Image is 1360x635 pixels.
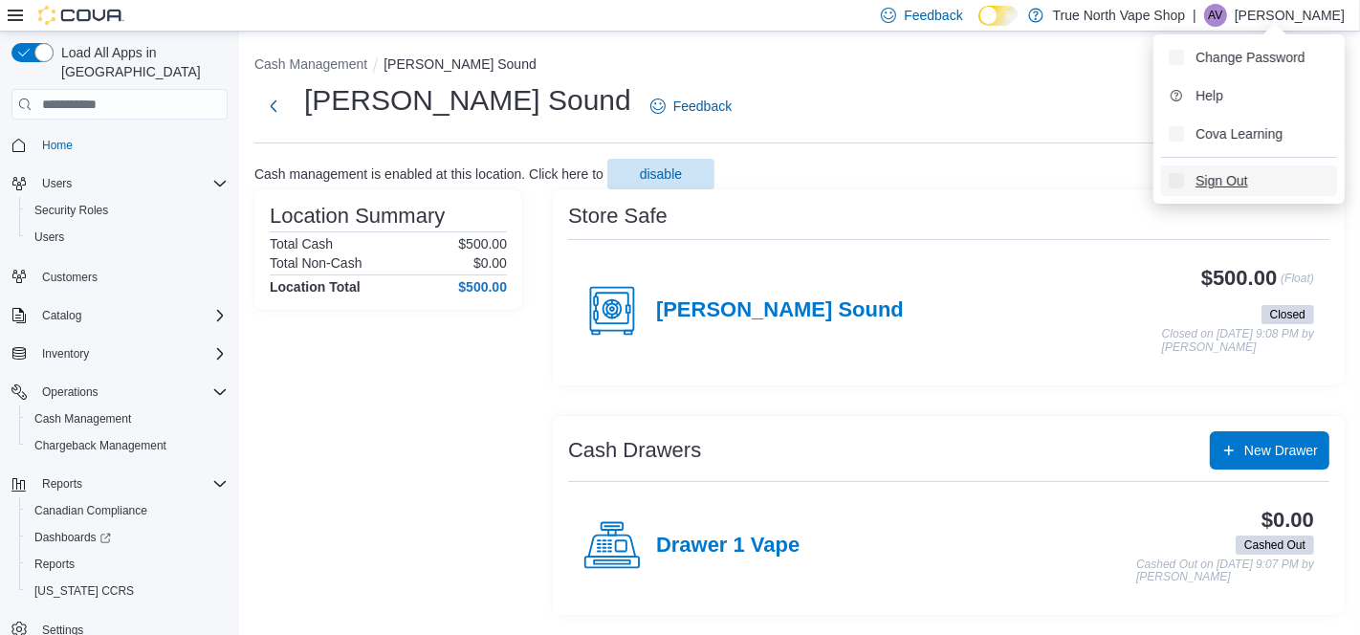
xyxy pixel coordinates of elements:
[19,432,235,459] button: Chargeback Management
[34,230,64,245] span: Users
[42,138,73,153] span: Home
[1210,431,1329,470] button: New Drawer
[27,580,142,602] a: [US_STATE] CCRS
[34,172,228,195] span: Users
[27,226,72,249] a: Users
[1270,306,1305,323] span: Closed
[34,381,228,404] span: Operations
[1161,42,1337,73] button: Change Password
[1236,536,1314,555] span: Cashed Out
[27,526,119,549] a: Dashboards
[42,308,81,323] span: Catalog
[34,133,228,157] span: Home
[904,6,962,25] span: Feedback
[4,302,235,329] button: Catalog
[1235,4,1345,27] p: [PERSON_NAME]
[1204,4,1227,27] div: AndrewOS Vape
[1195,124,1283,143] span: Cova Learning
[34,530,111,545] span: Dashboards
[4,170,235,197] button: Users
[1195,171,1247,190] span: Sign Out
[27,580,228,602] span: Washington CCRS
[19,405,235,432] button: Cash Management
[19,551,235,578] button: Reports
[19,578,235,604] button: [US_STATE] CCRS
[656,534,800,558] h4: Drawer 1 Vape
[34,134,80,157] a: Home
[19,197,235,224] button: Security Roles
[1195,86,1223,105] span: Help
[42,176,72,191] span: Users
[34,304,228,327] span: Catalog
[978,26,979,27] span: Dark Mode
[34,304,89,327] button: Catalog
[270,236,333,252] h6: Total Cash
[473,255,507,271] p: $0.00
[27,434,174,457] a: Chargeback Management
[4,340,235,367] button: Inventory
[254,166,603,182] p: Cash management is enabled at this location. Click here to
[607,159,714,189] button: disable
[34,342,228,365] span: Inventory
[270,255,362,271] h6: Total Non-Cash
[42,270,98,285] span: Customers
[270,205,445,228] h3: Location Summary
[34,411,131,427] span: Cash Management
[34,557,75,572] span: Reports
[643,87,739,125] a: Feedback
[27,434,228,457] span: Chargeback Management
[42,476,82,492] span: Reports
[1195,48,1305,67] span: Change Password
[34,438,166,453] span: Chargeback Management
[1193,4,1196,27] p: |
[1161,119,1337,149] button: Cova Learning
[458,236,507,252] p: $500.00
[1161,165,1337,196] button: Sign Out
[1261,305,1314,324] span: Closed
[38,6,124,25] img: Cova
[1244,536,1305,554] span: Cashed Out
[34,203,108,218] span: Security Roles
[458,279,507,295] h4: $500.00
[19,497,235,524] button: Canadian Compliance
[54,43,228,81] span: Load All Apps in [GEOGRAPHIC_DATA]
[19,524,235,551] a: Dashboards
[1201,267,1277,290] h3: $500.00
[254,55,1345,77] nav: An example of EuiBreadcrumbs
[978,6,1019,26] input: Dark Mode
[34,342,97,365] button: Inventory
[1208,4,1222,27] span: AV
[34,381,106,404] button: Operations
[27,553,228,576] span: Reports
[27,199,116,222] a: Security Roles
[4,131,235,159] button: Home
[304,81,631,120] h1: [PERSON_NAME] Sound
[254,87,293,125] button: Next
[34,472,90,495] button: Reports
[42,384,99,400] span: Operations
[42,346,89,361] span: Inventory
[1161,80,1337,111] button: Help
[34,264,228,288] span: Customers
[34,503,147,518] span: Canadian Compliance
[4,471,235,497] button: Reports
[568,439,701,462] h3: Cash Drawers
[1053,4,1186,27] p: True North Vape Shop
[640,164,682,184] span: disable
[27,407,139,430] a: Cash Management
[27,526,228,549] span: Dashboards
[27,226,228,249] span: Users
[27,499,155,522] a: Canadian Compliance
[4,379,235,405] button: Operations
[4,262,235,290] button: Customers
[270,279,361,295] h4: Location Total
[673,97,732,116] span: Feedback
[34,472,228,495] span: Reports
[19,224,235,251] button: Users
[568,205,668,228] h3: Store Safe
[1136,558,1314,584] p: Cashed Out on [DATE] 9:07 PM by [PERSON_NAME]
[1261,509,1314,532] h3: $0.00
[27,499,228,522] span: Canadian Compliance
[27,553,82,576] a: Reports
[27,199,228,222] span: Security Roles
